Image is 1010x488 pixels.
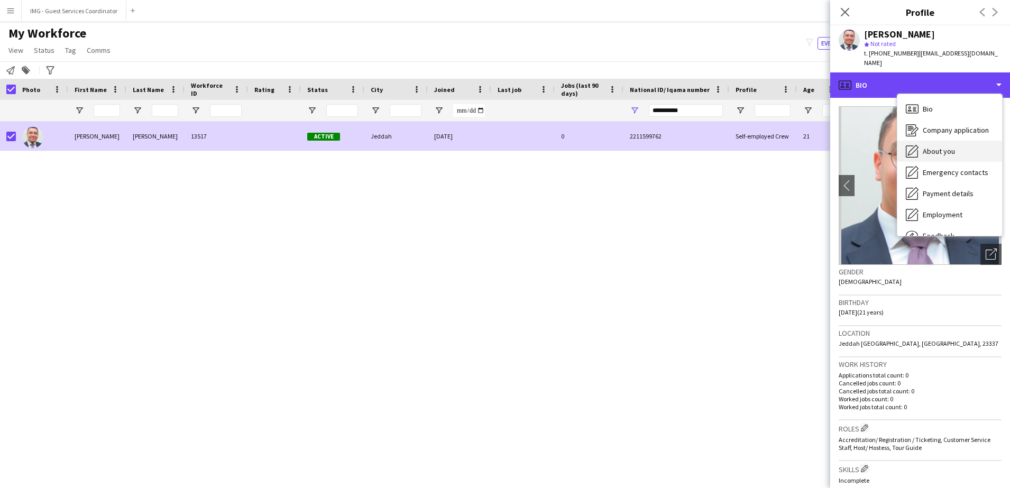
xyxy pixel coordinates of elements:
[94,104,120,117] input: First Name Filter Input
[839,436,990,452] span: Accreditation/ Registration / Ticketing, Customer Service Staff, Host/ Hostess, Tour Guide
[434,86,455,94] span: Joined
[897,183,1002,204] div: Payment details
[897,225,1002,246] div: Feedback
[364,122,428,151] div: Jeddah
[839,371,1002,379] p: Applications total count: 0
[152,104,178,117] input: Last Name Filter Input
[191,81,229,97] span: Workforce ID
[22,1,126,21] button: IMG - Guest Services Coordinator
[630,86,710,94] span: National ID/ Iqama number
[630,132,662,140] span: 2211599762
[555,122,623,151] div: 0
[8,25,86,41] span: My Workforce
[839,422,1002,434] h3: Roles
[185,122,248,151] div: 13517
[307,133,340,141] span: Active
[923,104,933,114] span: Bio
[254,86,274,94] span: Rating
[923,231,954,241] span: Feedback
[839,339,998,347] span: Jeddah [GEOGRAPHIC_DATA], [GEOGRAPHIC_DATA], 23337
[4,64,17,77] app-action-btn: Notify workforce
[818,37,870,50] button: Everyone8,135
[923,146,955,156] span: About you
[133,106,142,115] button: Open Filter Menu
[864,49,919,57] span: t. [PHONE_NUMBER]
[923,189,974,198] span: Payment details
[87,45,111,55] span: Comms
[371,86,383,94] span: City
[61,43,80,57] a: Tag
[839,403,1002,411] p: Worked jobs total count: 0
[839,463,1002,474] h3: Skills
[980,244,1002,265] div: Open photos pop-in
[34,45,54,55] span: Status
[830,72,1010,98] div: Bio
[75,106,84,115] button: Open Filter Menu
[371,106,380,115] button: Open Filter Menu
[191,106,200,115] button: Open Filter Menu
[65,45,76,55] span: Tag
[839,395,1002,403] p: Worked jobs count: 0
[839,379,1002,387] p: Cancelled jobs count: 0
[498,86,521,94] span: Last job
[864,30,935,39] div: [PERSON_NAME]
[307,86,328,94] span: Status
[897,119,1002,141] div: Company application
[22,86,40,94] span: Photo
[434,106,444,115] button: Open Filter Menu
[428,122,491,151] div: [DATE]
[630,106,639,115] button: Open Filter Menu
[126,122,185,151] div: [PERSON_NAME]
[22,127,43,148] img: Ibrahim Altaweel
[649,104,723,117] input: National ID/ Iqama number Filter Input
[839,360,1002,369] h3: Work history
[44,64,57,77] app-action-btn: Advanced filters
[839,308,884,316] span: [DATE] (21 years)
[307,106,317,115] button: Open Filter Menu
[736,86,757,94] span: Profile
[729,122,797,151] div: Self-employed Crew
[864,49,998,67] span: | [EMAIL_ADDRESS][DOMAIN_NAME]
[4,43,27,57] a: View
[8,45,23,55] span: View
[923,168,988,177] span: Emergency contacts
[20,64,32,77] app-action-btn: Add to tag
[82,43,115,57] a: Comms
[897,141,1002,162] div: About you
[839,387,1002,395] p: Cancelled jobs total count: 0
[839,328,1002,338] h3: Location
[839,106,1002,265] img: Crew avatar or photo
[797,122,841,151] div: 21
[755,104,791,117] input: Profile Filter Input
[736,106,745,115] button: Open Filter Menu
[210,104,242,117] input: Workforce ID Filter Input
[839,267,1002,277] h3: Gender
[803,106,813,115] button: Open Filter Menu
[897,162,1002,183] div: Emergency contacts
[30,43,59,57] a: Status
[68,122,126,151] div: [PERSON_NAME]
[133,86,164,94] span: Last Name
[897,98,1002,119] div: Bio
[561,81,604,97] span: Jobs (last 90 days)
[453,104,485,117] input: Joined Filter Input
[390,104,421,117] input: City Filter Input
[822,104,835,117] input: Age Filter Input
[839,476,1002,484] p: Incomplete
[897,204,1002,225] div: Employment
[923,125,989,135] span: Company application
[75,86,107,94] span: First Name
[326,104,358,117] input: Status Filter Input
[830,5,1010,19] h3: Profile
[870,40,896,48] span: Not rated
[803,86,814,94] span: Age
[839,298,1002,307] h3: Birthday
[839,278,902,286] span: [DEMOGRAPHIC_DATA]
[923,210,962,219] span: Employment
